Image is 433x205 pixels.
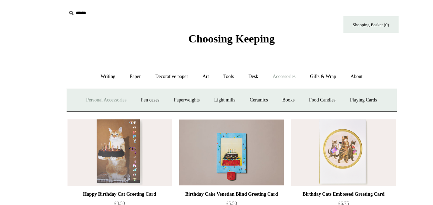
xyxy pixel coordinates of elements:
a: Personal Accessories [74,85,124,103]
div: Happy Birthday Cat Greeting Card [65,177,159,186]
a: Ceramics [227,85,257,103]
span: £3.50 [107,187,117,193]
a: Tools [203,62,225,81]
a: Paperweights [156,85,193,103]
a: About [321,62,345,81]
span: Choosing Keeping [176,30,257,42]
a: Playing Cards [321,85,359,103]
a: Books [258,85,281,103]
a: Light mills [194,85,226,103]
a: Pen cases [125,85,155,103]
a: Paper [115,62,138,81]
a: Art [183,62,202,81]
span: £5.50 [212,187,221,193]
a: Shopping Basket (0) [321,15,373,31]
a: Writing [88,62,114,81]
a: Desk [226,62,248,81]
img: Birthday Cats Embossed Greeting Card [272,111,370,174]
span: £6.75 [316,187,326,193]
a: Food Candles [283,85,320,103]
a: Choosing Keeping [176,36,257,41]
a: Birthday Cake Venetian Blind Greeting Card Birthday Cake Venetian Blind Greeting Card [167,111,265,174]
div: Birthday Cake Venetian Blind Greeting Card [169,177,264,186]
a: Happy Birthday Cat Greeting Card Happy Birthday Cat Greeting Card [63,111,161,174]
a: Accessories [249,62,282,81]
a: Birthday Cats Embossed Greeting Card Birthday Cats Embossed Greeting Card [272,111,370,174]
img: Happy Birthday Cat Greeting Card [63,111,161,174]
img: Birthday Cake Venetian Blind Greeting Card [167,111,265,174]
div: Birthday Cats Embossed Greeting Card [274,177,368,186]
a: Decorative paper [139,62,182,81]
a: Gifts & Wrap [283,62,320,81]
